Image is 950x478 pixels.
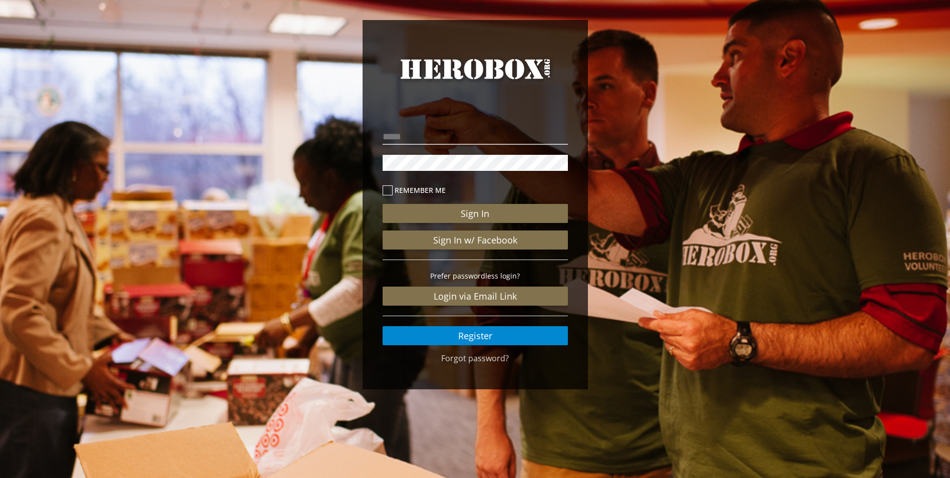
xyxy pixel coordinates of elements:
[383,204,568,223] button: Sign In
[383,326,568,345] a: Register
[383,287,568,306] a: Login via Email Link
[383,230,568,250] a: Sign In w/ Facebook
[383,270,568,282] p: Prefer passwordless login?
[441,353,509,364] a: Forgot password?
[383,184,568,196] label: Remember me
[383,55,568,101] a: HeroBox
